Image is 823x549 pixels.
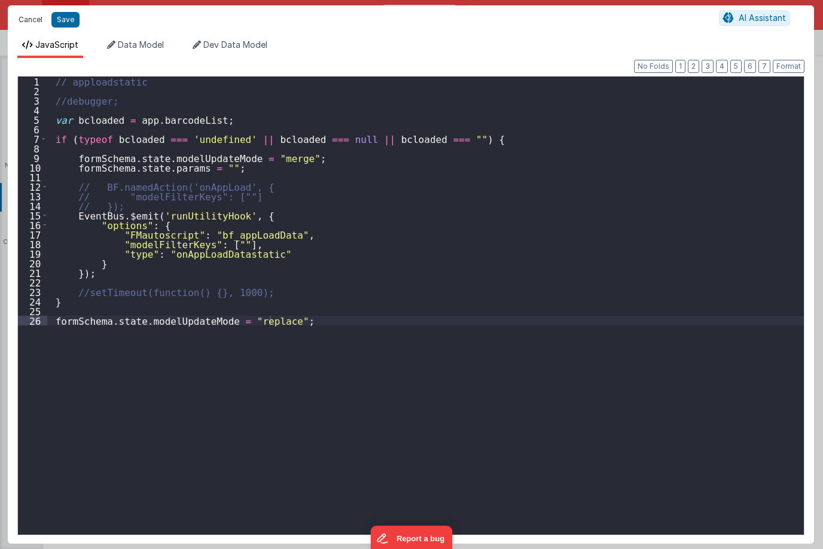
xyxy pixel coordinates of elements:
div: 10 [18,163,47,172]
div: 16 [18,220,47,230]
div: 26 [18,316,47,325]
span: Dev Data Model [203,39,267,50]
button: 1 [675,60,685,73]
div: 9 [18,153,47,163]
span: JavaScript [35,39,78,50]
div: 13 [18,191,47,201]
div: 5 [18,115,47,124]
div: 22 [18,277,47,287]
div: 3 [18,96,47,105]
div: 1 [18,77,47,86]
div: 4 [18,105,47,115]
span: AI Assistant [739,13,786,23]
button: 7 [758,60,770,73]
div: 2 [18,86,47,96]
button: AI Assistant [719,10,790,26]
button: 3 [702,60,714,73]
button: 6 [744,60,756,73]
div: 24 [18,297,47,306]
div: 12 [18,182,47,191]
div: 18 [18,239,47,249]
button: Cancel [13,11,48,28]
div: 21 [18,268,47,277]
div: 15 [18,211,47,220]
div: 17 [18,230,47,239]
button: 4 [716,60,728,73]
div: 25 [18,306,47,316]
div: 11 [18,172,47,182]
button: 5 [730,60,742,73]
div: 20 [18,258,47,268]
button: Save [51,12,80,28]
div: 8 [18,144,47,153]
div: 6 [18,124,47,134]
button: Format [773,60,804,73]
button: 2 [688,60,699,73]
div: 23 [18,287,47,297]
div: 14 [18,201,47,211]
span: Data Model [118,39,164,50]
div: 7 [18,134,47,144]
button: No Folds [634,60,673,73]
div: 19 [18,249,47,258]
